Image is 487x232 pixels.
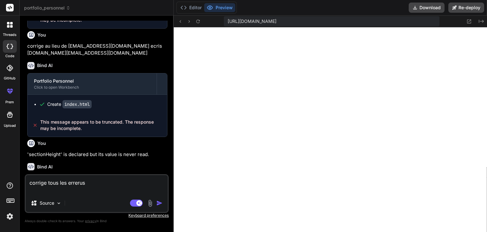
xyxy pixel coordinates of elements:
[40,119,162,132] span: This message appears to be truncated. The response may be incomplete.
[228,18,276,24] span: [URL][DOMAIN_NAME]
[4,76,16,81] label: GitHub
[85,219,96,223] span: privacy
[409,3,445,13] button: Download
[3,32,16,38] label: threads
[37,140,46,147] h6: You
[47,101,92,107] div: Create
[448,3,484,13] button: Re-deploy
[25,213,169,218] p: Keyboard preferences
[27,43,167,57] p: corrige au lieu de [EMAIL_ADDRESS][DOMAIN_NAME] ecris [DOMAIN_NAME][EMAIL_ADDRESS][DOMAIN_NAME]
[37,32,46,38] h6: You
[204,3,235,12] button: Preview
[56,201,62,206] img: Pick Models
[24,5,70,11] span: portfolio_personnel
[37,164,53,170] h6: Bind AI
[26,175,168,194] textarea: corrige tous les errerus
[4,211,15,222] img: settings
[25,218,169,224] p: Always double-check its answers. Your in Bind
[4,123,16,128] label: Upload
[40,200,54,206] p: Source
[174,27,487,232] iframe: Preview
[178,3,204,12] button: Editor
[34,78,150,84] div: Portfolio Personnel
[37,62,53,69] h6: Bind AI
[156,200,163,206] img: icon
[146,200,154,207] img: attachment
[5,53,14,59] label: code
[28,73,157,94] button: Portfolio PersonnelClick to open Workbench
[27,151,167,158] p: 'sectionHeight' is declared but its value is never read.
[34,85,150,90] div: Click to open Workbench
[62,100,92,108] code: index.html
[5,99,14,105] label: prem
